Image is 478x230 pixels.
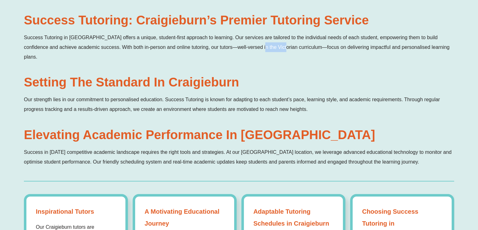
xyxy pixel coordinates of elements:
[24,76,454,88] h2: Setting the Standard in Craigieburn
[253,206,333,229] strong: Adaptable Tutoring Schedules in Craigieburn
[24,35,449,60] span: Success Tutoring in [GEOGRAPHIC_DATA] offers a unique, student-first approach to learning. Our se...
[373,159,478,230] iframe: Chat Widget
[145,206,225,229] strong: A Motivating Educational Journey
[24,97,440,112] span: Our strength lies in our commitment to personalised education. Success Tutoring is known for adap...
[24,14,454,26] h2: Success Tutoring: Craigieburn’s Premier Tutoring Service
[24,149,452,165] span: Success in [DATE] competitive academic landscape requires the right tools and strategies. At our ...
[36,206,116,217] strong: Inspirational Tutors
[24,128,454,141] h2: Elevating Academic Performance in [GEOGRAPHIC_DATA]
